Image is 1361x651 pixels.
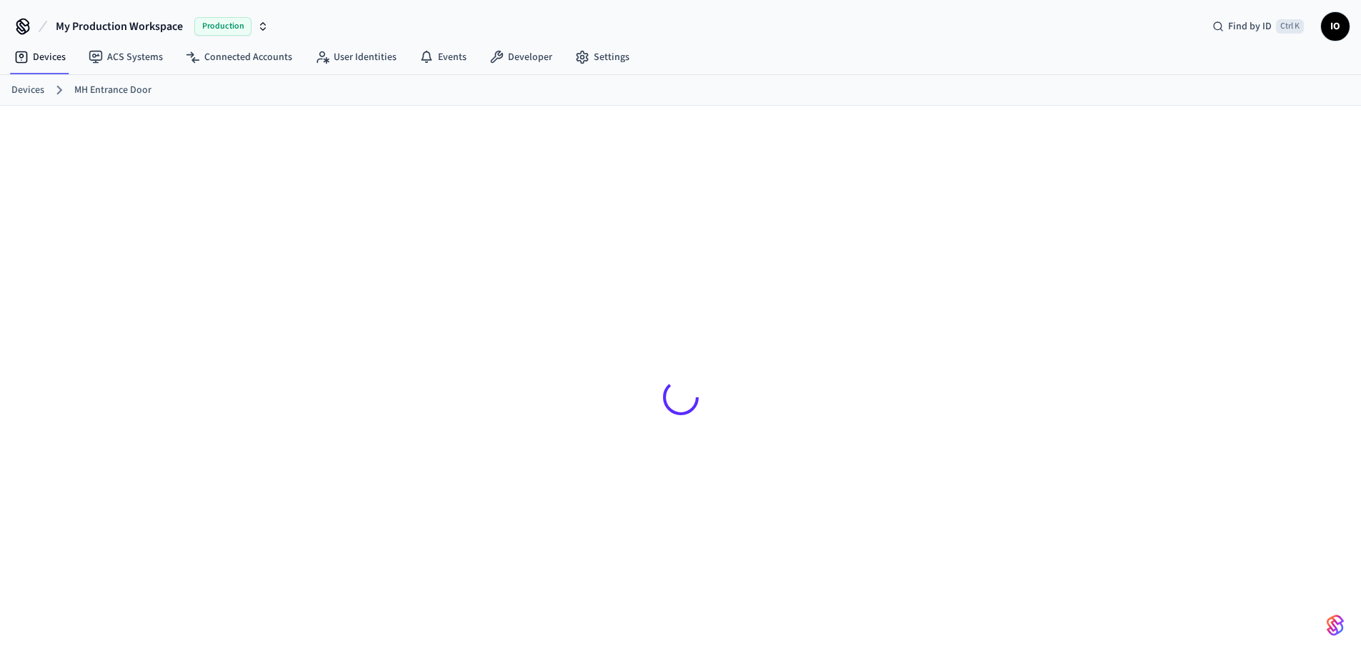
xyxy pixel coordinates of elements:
span: Find by ID [1228,19,1272,34]
a: User Identities [304,44,408,70]
span: IO [1322,14,1348,39]
span: Production [194,17,251,36]
a: Connected Accounts [174,44,304,70]
a: ACS Systems [77,44,174,70]
span: Ctrl K [1276,19,1304,34]
span: My Production Workspace [56,18,183,35]
a: Devices [3,44,77,70]
div: Find by IDCtrl K [1201,14,1315,39]
a: MH Entrance Door [74,83,151,98]
a: Settings [564,44,641,70]
img: SeamLogoGradient.69752ec5.svg [1327,614,1344,637]
button: IO [1321,12,1350,41]
a: Devices [11,83,44,98]
a: Developer [478,44,564,70]
a: Events [408,44,478,70]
